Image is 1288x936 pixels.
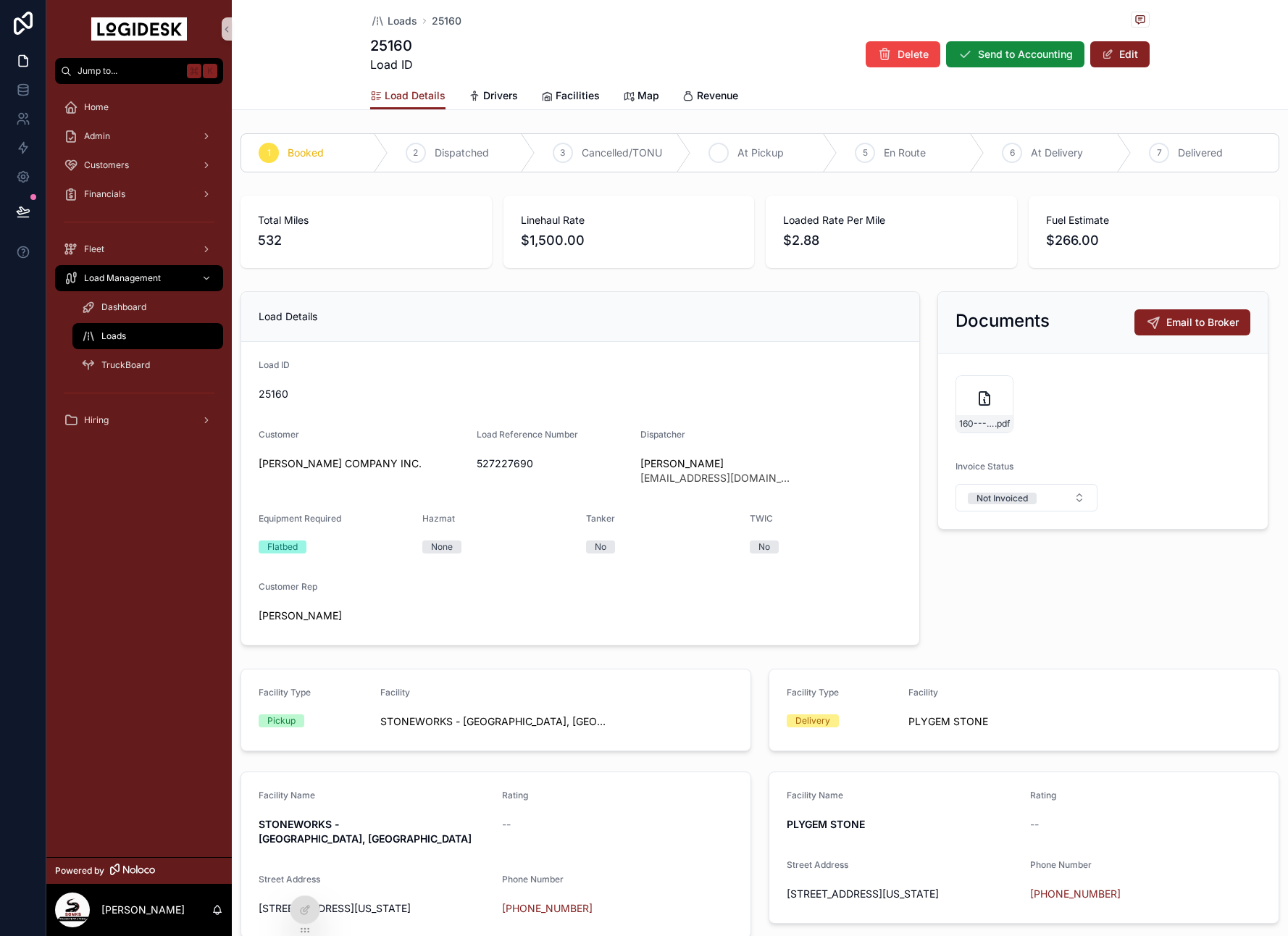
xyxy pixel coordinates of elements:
span: $266.00 [1046,230,1263,251]
span: 3 [560,147,565,159]
span: [STREET_ADDRESS][US_STATE] [259,901,490,916]
button: Jump to...K [55,58,223,84]
span: 25160 [259,387,738,401]
span: Map [637,88,659,103]
span: Equipment Required [259,513,341,524]
a: Map [623,83,659,112]
span: At Delivery [1031,146,1083,160]
span: 1 [267,147,271,159]
span: Dispatcher [640,429,685,440]
span: 532 [258,230,474,251]
a: STONEWORKS - [GEOGRAPHIC_DATA], [GEOGRAPHIC_DATA] [380,714,612,729]
button: Select Button [955,484,1097,511]
span: Fleet [84,243,104,255]
span: Hiring [84,414,109,426]
span: Facility Type [259,687,311,698]
span: At Pickup [737,146,784,160]
span: 5 [863,147,868,159]
span: Hazmat [422,513,455,524]
span: Load ID [259,359,290,370]
span: Linehaul Rate [521,213,737,227]
span: Drivers [483,88,518,103]
span: Loads [101,330,126,342]
span: Financials [84,188,125,200]
span: Powered by [55,865,104,877]
a: PLYGEM STONE [908,714,988,729]
a: [PERSON_NAME] COMPANY INC. [259,456,422,471]
span: En Route [884,146,926,160]
span: Send to Accounting [978,47,1073,62]
a: Load Management [55,265,223,291]
span: Load Details [259,310,317,322]
span: Jump to... [78,65,181,77]
span: 7 [1157,147,1162,159]
a: Facilities [541,83,600,112]
span: Email to Broker [1166,315,1239,330]
a: [PERSON_NAME] [259,609,342,623]
span: Rating [502,790,528,801]
a: [PERSON_NAME][EMAIL_ADDRESS][DOMAIN_NAME] [640,456,793,485]
strong: PLYGEM STONE [787,818,865,830]
img: App logo [91,17,187,41]
a: Dashboard [72,294,223,320]
button: Edit [1090,41,1150,67]
button: Delete [866,41,940,67]
span: Street Address [259,874,320,885]
div: Delivery [795,714,830,727]
span: Customer [259,429,299,440]
span: -- [1030,817,1039,832]
span: Booked [288,146,324,160]
a: Financials [55,181,223,207]
span: Tanker [586,513,615,524]
span: Customer Rep [259,581,317,592]
a: [PHONE_NUMBER] [1030,887,1121,901]
span: Fuel Estimate [1046,213,1263,227]
span: Delete [898,47,929,62]
span: Street Address [787,859,848,870]
span: 2 [413,147,418,159]
span: Invoice Status [955,461,1013,472]
div: Pickup [267,714,296,727]
span: Facility Name [259,790,315,801]
span: 527227690 [477,456,629,471]
span: Rating [1030,790,1056,801]
span: Load Management [84,272,161,284]
span: K [204,65,216,77]
span: Facility Type [787,687,839,698]
span: Home [84,101,109,113]
span: Dispatched [435,146,489,160]
a: Drivers [469,83,518,112]
span: [EMAIL_ADDRESS][DOMAIN_NAME] [640,471,793,485]
span: Load ID [370,56,413,73]
h1: 25160 [370,35,413,56]
span: [PERSON_NAME] [640,456,793,471]
span: $2.88 [783,230,1000,251]
span: Total Miles [258,213,474,227]
span: .pdf [995,418,1010,430]
span: Loads [388,14,417,28]
div: None [431,540,453,553]
span: Load Details [385,88,446,103]
button: Email to Broker [1134,309,1250,335]
a: Revenue [682,83,738,112]
a: Admin [55,123,223,149]
span: Revenue [697,88,738,103]
button: Send to Accounting [946,41,1084,67]
span: Loaded Rate Per Mile [783,213,1000,227]
span: Phone Number [502,874,564,885]
span: $1,500.00 [521,230,737,251]
div: Flatbed [267,540,298,553]
span: 6 [1010,147,1015,159]
a: Loads [370,14,417,28]
a: TruckBoard [72,352,223,378]
p: [PERSON_NAME] [101,903,185,917]
span: Dashboard [101,301,146,313]
span: TruckBoard [101,359,150,371]
div: No [595,540,606,553]
span: Customers [84,159,129,171]
a: Fleet [55,236,223,262]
